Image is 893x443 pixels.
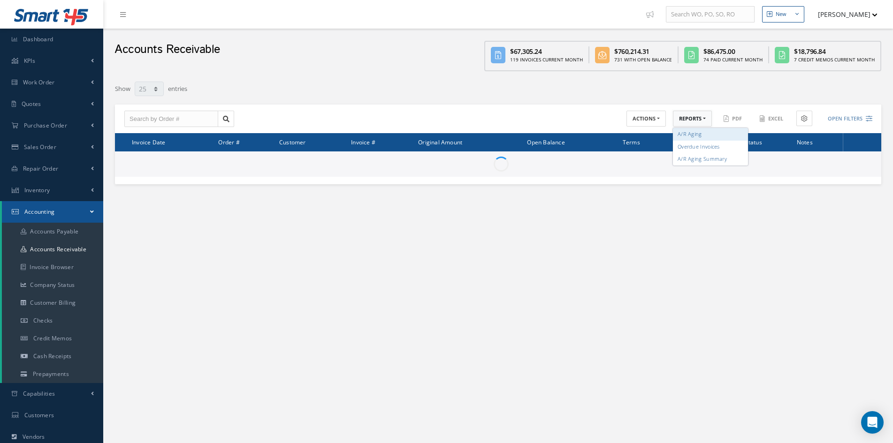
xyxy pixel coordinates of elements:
a: Prepayments [2,365,103,383]
span: Purchase Order [24,121,67,129]
span: Notes [797,137,813,146]
a: Credit Memos [2,330,103,347]
span: Order # [218,137,239,146]
span: Original Amount [418,137,462,146]
div: $67,305.24 [510,46,583,56]
span: Open Balance [527,137,565,146]
a: Accounts Receivable [2,240,103,258]
button: Excel [755,111,789,127]
button: PDF [719,111,748,127]
div: $86,475.00 [703,46,763,56]
a: Customer Billing [2,294,103,312]
span: Customers [24,411,54,419]
label: entries [168,81,187,94]
div: 7 Credit Memos Current Month [794,56,875,63]
div: New [776,10,786,18]
input: Search WO, PO, SO, RO [666,6,755,23]
a: A/R Aging [673,128,748,141]
span: Accounting [24,208,55,216]
a: Accounting [2,201,103,223]
span: Cash Receipts [33,352,72,360]
span: Invoice # [351,137,375,146]
span: Capabilities [23,390,55,398]
button: [PERSON_NAME] [809,5,878,23]
a: Company Status [2,276,103,294]
div: $18,796.84 [794,46,875,56]
span: Terms [623,137,640,146]
a: A/R Aging Summary [673,153,748,165]
input: Search by Order # [124,111,218,128]
span: Status [745,137,762,146]
a: Checks [2,312,103,330]
button: ACTIONS [626,111,666,127]
span: Sales Order [24,143,56,151]
span: Prepayments [33,370,69,378]
span: Vendors [23,433,45,441]
span: Work Order [23,78,55,86]
label: Show [115,81,130,94]
span: KPIs [24,57,35,65]
span: Dashboard [23,35,53,43]
div: 74 Paid Current Month [703,56,763,63]
button: New [762,6,804,23]
span: Credit Memos [33,334,72,342]
a: Overdue Invoices [673,140,748,153]
h2: Accounts Receivable [114,43,220,57]
button: Open Filters [819,111,872,127]
div: 119 Invoices Current Month [510,56,583,63]
a: Accounts Payable [2,223,103,240]
span: Repair Order [23,165,59,173]
span: Invoice Date [132,137,165,146]
span: Checks [33,316,53,324]
div: 731 With Open Balance [614,56,672,63]
a: Invoice Browser [2,258,103,276]
a: Cash Receipts [2,347,103,365]
span: Customer [279,137,306,146]
span: Quotes [22,100,41,108]
div: $760,214.31 [614,46,672,56]
div: ACTIONS [673,128,748,165]
div: Open Intercom Messenger [861,411,884,434]
button: REPORTS [673,111,712,127]
span: Inventory [24,186,50,194]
